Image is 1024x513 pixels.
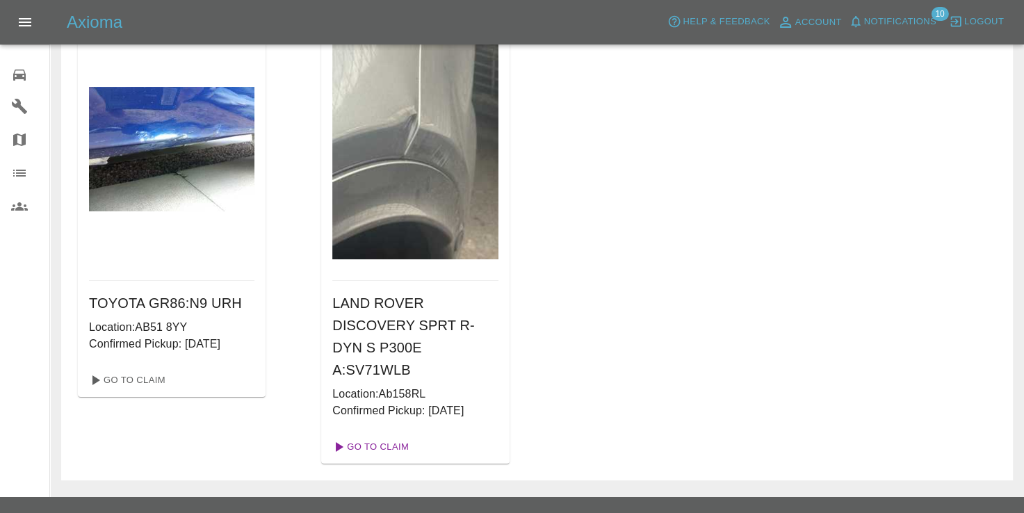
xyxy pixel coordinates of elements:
a: Go To Claim [83,369,169,391]
h6: TOYOTA GR86 : N9 URH [89,292,254,314]
button: Logout [945,11,1007,33]
span: Notifications [864,14,936,30]
button: Notifications [845,11,940,33]
p: Confirmed Pickup: [DATE] [332,402,498,419]
h5: Axioma [67,11,122,33]
button: Help & Feedback [664,11,773,33]
p: Location: AB51 8YY [89,319,254,336]
a: Account [774,11,845,33]
span: Account [795,15,842,31]
h6: LAND ROVER DISCOVERY SPRT R-DYN S P300E A : SV71WLB [332,292,498,381]
p: Location: Ab158RL [332,386,498,402]
a: Go To Claim [327,436,412,458]
span: Help & Feedback [683,14,770,30]
span: 10 [931,7,948,21]
span: Logout [964,14,1004,30]
p: Confirmed Pickup: [DATE] [89,336,254,352]
button: Open drawer [8,6,42,39]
